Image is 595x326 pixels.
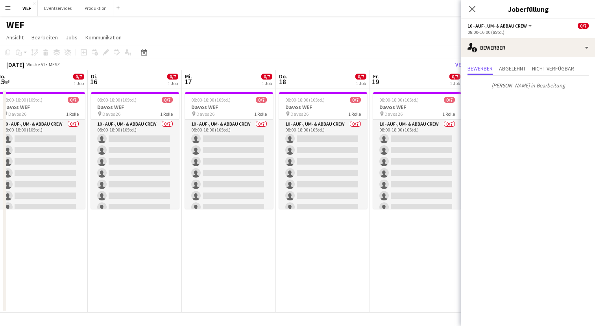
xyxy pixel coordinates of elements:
a: Kommunikation [82,32,125,43]
h3: Davos WEF [185,104,273,111]
span: Kommunikation [85,34,122,41]
span: Jobs [66,34,78,41]
span: 0/7 [162,97,173,103]
div: 1 Job [168,80,178,86]
span: Abgelehnt [499,66,526,71]
div: 08:00-16:00 (8Std.) [468,29,589,35]
span: 0/7 [261,74,272,80]
span: Davos 26 [102,111,120,117]
span: 0/7 [73,74,84,80]
span: Woche 51 [26,61,46,67]
a: Bearbeiten [28,32,61,43]
span: Davos 26 [196,111,214,117]
h1: WEF [6,19,24,31]
h3: Davos WEF [91,104,179,111]
span: 08:00-18:00 (10Std.) [3,97,42,103]
span: 08:00-18:00 (10Std.) [285,97,325,103]
span: 19 [372,77,379,86]
button: 10 - Auf-, Um- & Abbau Crew [468,23,533,29]
span: Nicht verfügbar [532,66,574,71]
app-card-role: 10 - Auf-, Um- & Abbau Crew0/708:00-18:00 (10Std.) [373,120,461,215]
span: 08:00-18:00 (10Std.) [379,97,419,103]
div: 1 Job [262,80,272,86]
span: 10 - Auf-, Um- & Abbau Crew [468,23,527,29]
span: 16 [90,77,98,86]
app-card-role: 10 - Auf-, Um- & Abbau Crew0/708:00-18:00 (10Std.) [185,120,273,215]
div: 1 Job [74,80,84,86]
app-job-card: 08:00-18:00 (10Std.)0/7Davos WEF Davos 261 Rolle10 - Auf-, Um- & Abbau Crew0/708:00-18:00 (10Std.) [91,92,179,209]
span: 0/7 [256,97,267,103]
span: 0/7 [449,74,460,80]
button: Produktion [78,0,113,16]
span: 1 Rolle [66,111,79,117]
span: 08:00-18:00 (10Std.) [97,97,137,103]
span: 18 [278,77,287,86]
span: 1 Rolle [442,111,455,117]
span: 0/7 [350,97,361,103]
span: 1 Rolle [254,111,267,117]
h3: Joberfüllung [461,4,595,14]
p: [PERSON_NAME] in Bearbeitung [461,79,595,92]
div: [DATE] [6,61,24,69]
button: Eventservices [38,0,78,16]
span: Ansicht [6,34,24,41]
div: 1 Job [356,80,366,86]
span: Davos 26 [290,111,309,117]
span: Do. [279,73,287,80]
app-card-role: 10 - Auf-, Um- & Abbau Crew0/708:00-18:00 (10Std.) [91,120,179,215]
button: Veröffentlichen Sie 1 Job [452,59,528,70]
span: 08:00-18:00 (10Std.) [191,97,231,103]
span: 17 [184,77,192,86]
span: Bewerber [468,66,493,71]
span: 0/7 [444,97,455,103]
app-card-role: 10 - Auf-, Um- & Abbau Crew0/708:00-18:00 (10Std.) [279,120,367,215]
span: Davos 26 [8,111,26,117]
app-job-card: 08:00-18:00 (10Std.)0/7Davos WEF Davos 261 Rolle10 - Auf-, Um- & Abbau Crew0/708:00-18:00 (10Std.) [373,92,461,209]
div: MESZ [49,61,60,67]
span: 0/7 [68,97,79,103]
span: 0/7 [578,23,589,29]
span: 0/7 [167,74,178,80]
span: 0/7 [355,74,366,80]
div: Bewerber [461,38,595,57]
h3: Davos WEF [279,104,367,111]
button: WEF [16,0,38,16]
a: Ansicht [3,32,27,43]
span: Fr. [373,73,379,80]
span: Davos 26 [384,111,403,117]
span: Mi. [185,73,192,80]
span: Bearbeiten [31,34,58,41]
a: Jobs [63,32,81,43]
span: 1 Rolle [160,111,173,117]
app-job-card: 08:00-18:00 (10Std.)0/7Davos WEF Davos 261 Rolle10 - Auf-, Um- & Abbau Crew0/708:00-18:00 (10Std.) [185,92,273,209]
h3: Davos WEF [373,104,461,111]
app-job-card: 08:00-18:00 (10Std.)0/7Davos WEF Davos 261 Rolle10 - Auf-, Um- & Abbau Crew0/708:00-18:00 (10Std.) [279,92,367,209]
div: 1 Job [450,80,460,86]
span: 1 Rolle [348,111,361,117]
span: Di. [91,73,98,80]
